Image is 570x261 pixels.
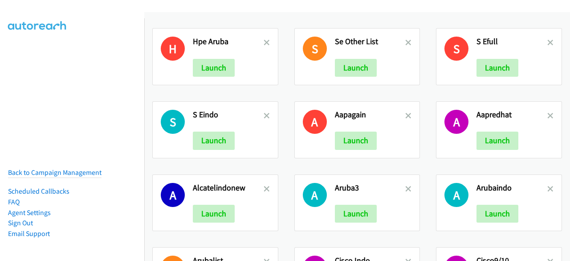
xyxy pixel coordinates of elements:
[476,37,547,47] h2: S Efull
[161,37,185,61] h1: H
[303,183,327,207] h1: A
[335,132,377,149] button: Launch
[161,183,185,207] h1: A
[335,110,406,120] h2: Aapagain
[8,187,69,195] a: Scheduled Callbacks
[193,59,235,77] button: Launch
[8,168,102,177] a: Back to Campaign Management
[303,110,327,134] h1: A
[444,183,468,207] h1: A
[335,205,377,223] button: Launch
[476,205,518,223] button: Launch
[193,37,264,47] h2: Hpe Aruba
[8,208,51,217] a: Agent Settings
[303,37,327,61] h1: S
[444,110,468,134] h1: A
[8,219,33,227] a: Sign Out
[335,183,406,193] h2: Aruba3
[444,37,468,61] h1: S
[8,229,50,238] a: Email Support
[335,59,377,77] button: Launch
[193,183,264,193] h2: Alcatelindonew
[476,132,518,149] button: Launch
[193,110,264,120] h2: S Eindo
[476,59,518,77] button: Launch
[476,183,547,193] h2: Arubaindo
[193,205,235,223] button: Launch
[8,198,20,206] a: FAQ
[335,37,406,47] h2: Se Other List
[476,110,547,120] h2: Aapredhat
[193,132,235,149] button: Launch
[161,110,185,134] h1: S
